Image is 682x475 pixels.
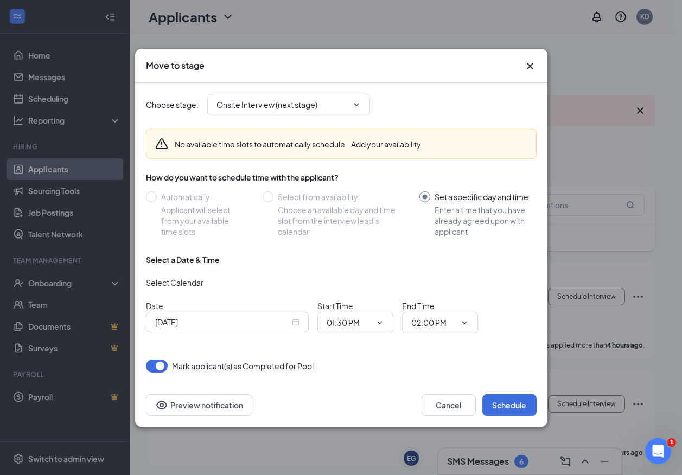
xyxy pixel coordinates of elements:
iframe: Intercom live chat [645,438,671,464]
input: Sep 16, 2025 [155,316,290,328]
button: Close [524,60,537,73]
svg: ChevronDown [460,318,469,327]
div: No available time slots to automatically schedule. [175,139,421,150]
input: End time [411,317,456,329]
span: Choose stage : [146,99,199,111]
button: Add your availability [351,139,421,150]
span: 1 [667,438,676,447]
div: How do you want to schedule time with the applicant? [146,172,537,183]
svg: ChevronDown [352,100,361,109]
div: Select a Date & Time [146,254,220,265]
button: Cancel [422,394,476,416]
input: Start time [327,317,371,329]
button: Preview notificationEye [146,394,252,416]
svg: Eye [155,399,168,412]
span: End Time [402,301,435,311]
h3: Move to stage [146,60,205,72]
span: Select Calendar [146,278,203,287]
svg: Cross [524,60,537,73]
span: Start Time [317,301,353,311]
button: Schedule [482,394,537,416]
svg: Warning [155,137,168,150]
span: Date [146,301,163,311]
svg: ChevronDown [375,318,384,327]
span: Mark applicant(s) as Completed for Pool [172,360,314,373]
